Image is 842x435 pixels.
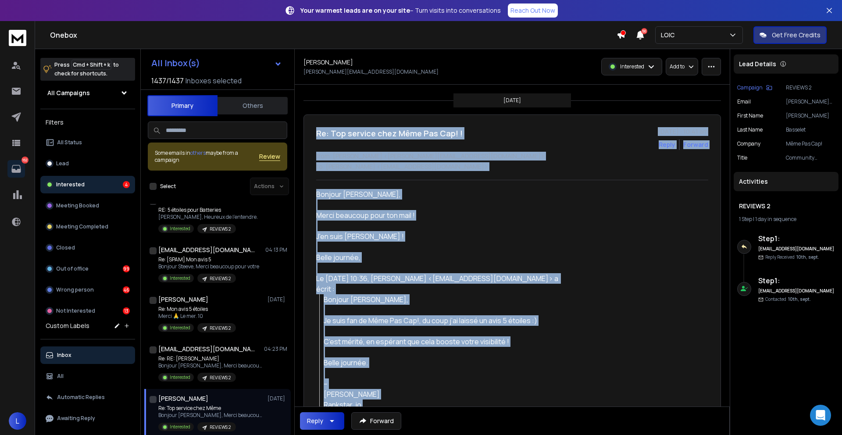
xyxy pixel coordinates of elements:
[56,265,89,272] p: Out of office
[57,139,82,146] p: All Status
[259,152,280,161] span: Review
[210,325,231,332] p: REVIEWS 2
[151,75,184,86] span: 1437 / 1437
[300,6,501,15] p: – Turn visits into conversations
[264,346,287,353] p: 04:23 PM
[144,54,289,72] button: All Inbox(s)
[620,63,644,70] p: Interested
[351,412,401,430] button: Forward
[810,405,831,426] div: Open Intercom Messenger
[210,275,231,282] p: REVIEWS 2
[786,84,835,91] p: REVIEWS 2
[158,295,208,304] h1: [PERSON_NAME]
[753,26,827,44] button: Get Free Credits
[503,97,521,104] p: [DATE]
[170,424,190,430] p: Interested
[737,140,760,147] p: Company
[57,415,95,422] p: Awaiting Reply
[54,61,119,78] p: Press to check for shortcuts.
[737,154,747,161] p: Title
[50,30,617,40] h1: Onebox
[661,31,678,39] p: LOIC
[57,352,71,359] p: Inbox
[659,140,675,149] button: Reply
[40,410,135,427] button: Awaiting Reply
[158,394,208,403] h1: [PERSON_NAME]
[758,233,835,244] h6: Step 1 :
[40,260,135,278] button: Out of office99
[758,246,835,252] h6: [EMAIL_ADDRESS][DOMAIN_NAME]
[40,367,135,385] button: All
[786,112,835,119] p: [PERSON_NAME]
[123,307,130,314] div: 13
[683,140,708,149] div: Forward
[210,424,231,431] p: REVIEWS 2
[510,6,555,15] p: Reach Out Now
[71,60,111,70] span: Cmd + Shift + k
[739,215,752,223] span: 1 Step
[40,197,135,214] button: Meeting Booked
[158,256,259,263] p: Re: [SPAM] Mon avis 5
[147,95,218,116] button: Primary
[307,417,323,425] div: Reply
[151,59,200,68] h1: All Inbox(s)
[21,157,29,164] p: 162
[56,181,85,188] p: Interested
[9,412,26,430] button: L
[40,84,135,102] button: All Campaigns
[56,202,99,209] p: Meeting Booked
[265,246,287,253] p: 04:13 PM
[56,307,95,314] p: Not Interested
[56,160,69,167] p: Lead
[739,60,776,68] p: Lead Details
[316,127,463,139] h1: Re: Top service chez Même Pas Cap! !
[737,126,763,133] p: Last Name
[40,389,135,406] button: Automatic Replies
[316,273,572,294] div: Le [DATE] 10:36, [PERSON_NAME] <[EMAIL_ADDRESS][DOMAIN_NAME]> a écrit :
[40,218,135,235] button: Meeting Completed
[788,296,811,302] span: 10th, sept.
[316,152,708,160] p: from: [PERSON_NAME] <[PERSON_NAME][EMAIL_ADDRESS][DOMAIN_NAME]>
[658,127,708,136] p: [DATE] : 10:41 am
[316,210,572,221] div: Merci beaucoup pour ton mail !
[170,324,190,331] p: Interested
[765,296,811,303] p: Contacted
[158,246,255,254] h1: [EMAIL_ADDRESS][DOMAIN_NAME] +1
[758,275,835,286] h6: Step 1 :
[300,412,344,430] button: Reply
[765,254,819,260] p: Reply Received
[268,395,287,402] p: [DATE]
[786,126,835,133] p: Basselet
[40,176,135,193] button: Interested4
[316,162,708,171] p: to: [PERSON_NAME] <[EMAIL_ADDRESS][DOMAIN_NAME]>
[123,181,130,188] div: 4
[57,373,64,380] p: All
[786,98,835,105] p: [PERSON_NAME][EMAIL_ADDRESS][DOMAIN_NAME]
[734,172,838,191] div: Activities
[641,28,647,34] span: 50
[316,189,572,263] div: Bonjour [PERSON_NAME],
[123,286,130,293] div: 46
[57,394,105,401] p: Automatic Replies
[158,306,236,313] p: Re: Mon avis 5 étoiles
[158,207,258,214] p: RE: 5 étoiles pour Batteries
[737,84,772,91] button: Campaign
[303,58,353,67] h1: [PERSON_NAME]
[40,346,135,364] button: Inbox
[40,281,135,299] button: Wrong person46
[210,226,231,232] p: REVIEWS 2
[218,96,288,115] button: Others
[268,296,287,303] p: [DATE]
[56,244,75,251] p: Closed
[158,345,255,353] h1: [EMAIL_ADDRESS][DOMAIN_NAME] +1
[737,84,763,91] p: Campaign
[155,150,259,164] div: Some emails in maybe from a campaign
[303,68,439,75] p: [PERSON_NAME][EMAIL_ADDRESS][DOMAIN_NAME]
[737,112,763,119] p: First Name
[186,75,242,86] h3: Inboxes selected
[47,89,90,97] h1: All Campaigns
[158,263,259,270] p: Bonjour Steeve, Merci beaucoup pour votre
[786,140,835,147] p: Même Pas Cap!
[46,321,89,330] h3: Custom Labels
